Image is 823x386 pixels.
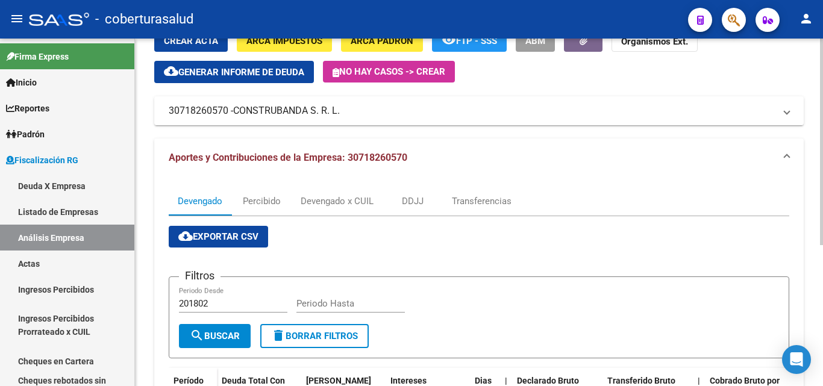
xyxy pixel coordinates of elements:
div: Percibido [243,195,281,208]
button: ABM [516,30,555,52]
button: Buscar [179,324,251,348]
mat-expansion-panel-header: 30718260570 -CONSTRUBANDA S. R. L. [154,96,804,125]
mat-icon: cloud_download [164,64,178,78]
mat-icon: delete [271,328,286,343]
span: ARCA Padrón [351,36,413,46]
span: Buscar [190,331,240,341]
mat-icon: menu [10,11,24,26]
span: FTP - SSS [456,36,497,46]
div: Devengado [178,195,222,208]
span: Aportes y Contribuciones de la Empresa: 30718260570 [169,152,407,163]
mat-panel-title: 30718260570 - [169,104,775,117]
button: Exportar CSV [169,226,268,247]
span: No hay casos -> Crear [333,66,445,77]
span: | [698,376,700,385]
button: Generar informe de deuda [154,61,314,83]
mat-icon: search [190,328,204,343]
mat-expansion-panel-header: Aportes y Contribuciones de la Empresa: 30718260570 [154,139,804,177]
button: Borrar Filtros [260,324,369,348]
div: Transferencias [452,195,512,208]
button: Organismos Ext. [612,30,698,52]
mat-icon: remove_red_eye [442,33,456,47]
span: Borrar Filtros [271,331,358,341]
div: DDJJ [402,195,424,208]
div: Open Intercom Messenger [782,345,811,374]
span: Dias [475,376,492,385]
span: Período [174,376,204,385]
button: ARCA Impuestos [237,30,332,52]
button: Crear Acta [154,30,228,52]
span: | [505,376,507,385]
mat-icon: cloud_download [178,229,193,243]
strong: Organismos Ext. [621,36,688,47]
mat-icon: person [799,11,813,26]
span: Inicio [6,76,37,89]
span: Padrón [6,128,45,141]
span: Exportar CSV [178,231,258,242]
button: ARCA Padrón [341,30,423,52]
span: Intereses [390,376,427,385]
span: Generar informe de deuda [178,67,304,78]
button: No hay casos -> Crear [323,61,455,82]
span: CONSTRUBANDA S. R. L. [233,104,340,117]
span: Reportes [6,102,49,115]
div: Devengado x CUIL [301,195,374,208]
h3: Filtros [179,267,221,284]
span: ARCA Impuestos [246,36,322,46]
button: FTP - SSS [432,30,507,52]
span: - coberturasalud [95,6,193,33]
span: ABM [525,36,545,46]
span: Crear Acta [164,36,218,46]
span: Fiscalización RG [6,154,78,167]
span: Firma Express [6,50,69,63]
